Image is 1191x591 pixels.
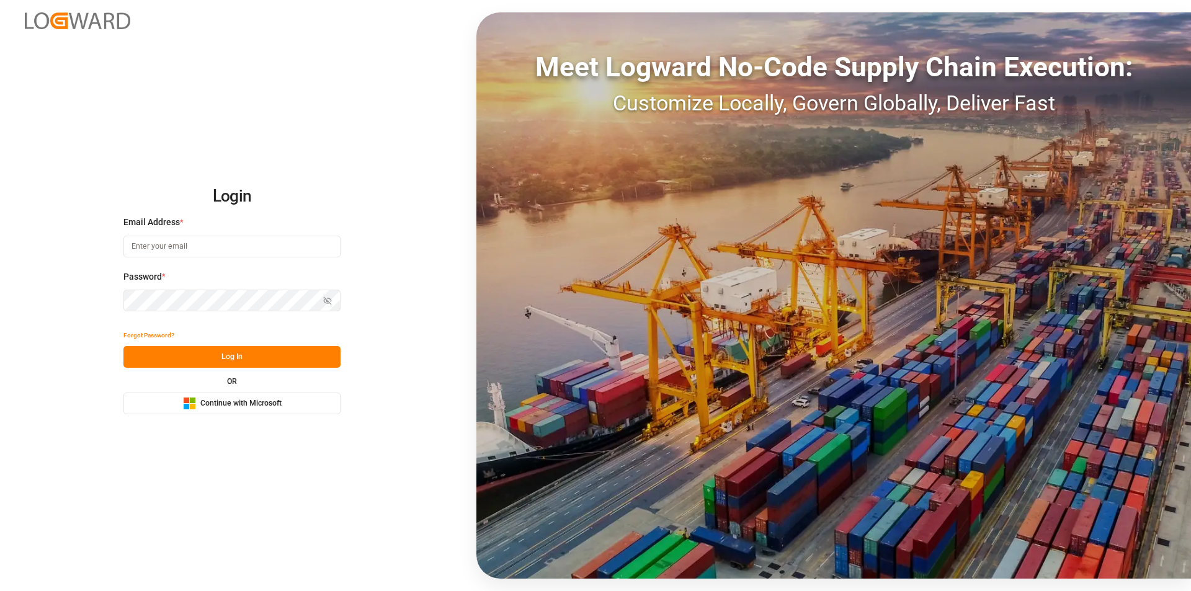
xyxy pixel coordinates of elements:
[476,87,1191,119] div: Customize Locally, Govern Globally, Deliver Fast
[123,393,341,414] button: Continue with Microsoft
[200,398,282,409] span: Continue with Microsoft
[123,346,341,368] button: Log In
[227,378,237,385] small: OR
[123,270,162,283] span: Password
[123,216,180,229] span: Email Address
[123,177,341,216] h2: Login
[25,12,130,29] img: Logward_new_orange.png
[123,324,174,346] button: Forgot Password?
[123,236,341,257] input: Enter your email
[476,47,1191,87] div: Meet Logward No-Code Supply Chain Execution:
